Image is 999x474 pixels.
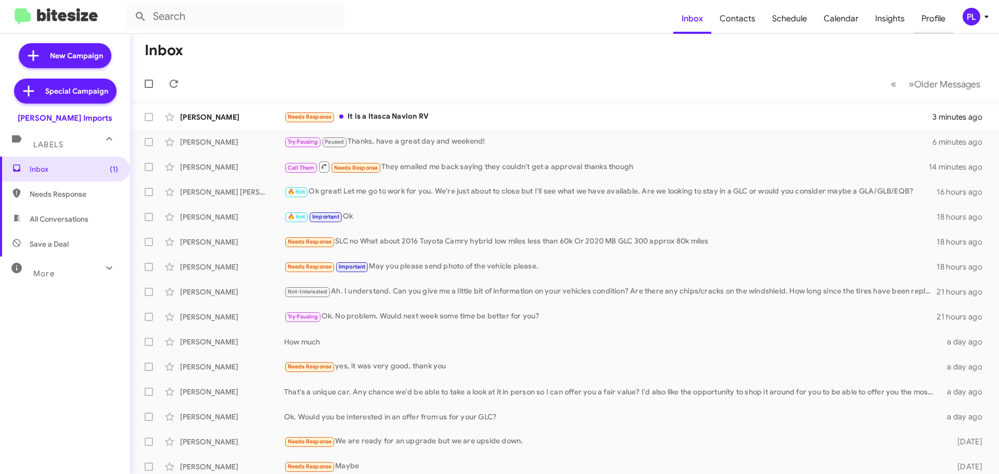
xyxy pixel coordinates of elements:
[180,262,284,272] div: [PERSON_NAME]
[885,73,987,95] nav: Page navigation example
[937,312,991,322] div: 21 hours ago
[941,337,991,347] div: a day ago
[284,337,941,347] div: How much
[30,189,118,199] span: Needs Response
[902,73,987,95] button: Next
[284,435,941,447] div: We are ready for an upgrade but we are upside down.
[288,438,332,445] span: Needs Response
[180,237,284,247] div: [PERSON_NAME]
[885,73,903,95] button: Previous
[180,437,284,447] div: [PERSON_NAME]
[180,112,284,122] div: [PERSON_NAME]
[891,78,896,91] span: «
[284,160,929,173] div: They emailed me back saying they couldn't get a approval thanks though
[50,50,103,61] span: New Campaign
[325,138,344,145] span: Paused
[954,8,988,25] button: PL
[288,113,332,120] span: Needs Response
[145,42,183,59] h1: Inbox
[941,437,991,447] div: [DATE]
[288,263,332,270] span: Needs Response
[937,287,991,297] div: 21 hours ago
[937,212,991,222] div: 18 hours ago
[180,337,284,347] div: [PERSON_NAME]
[288,363,332,370] span: Needs Response
[180,362,284,372] div: [PERSON_NAME]
[937,187,991,197] div: 16 hours ago
[339,263,366,270] span: Important
[14,79,117,104] a: Special Campaign
[941,412,991,422] div: a day ago
[312,213,339,220] span: Important
[30,239,69,249] span: Save a Deal
[284,211,937,223] div: Ok
[941,462,991,472] div: [DATE]
[867,4,913,34] a: Insights
[284,286,937,298] div: Ah. I understand. Can you give me a little bit of information on your vehicles condition? Are the...
[18,113,112,123] div: [PERSON_NAME] Imports
[815,4,867,34] a: Calendar
[180,187,284,197] div: [PERSON_NAME] [PERSON_NAME]
[19,43,111,68] a: New Campaign
[30,164,118,174] span: Inbox
[764,4,815,34] a: Schedule
[126,4,344,29] input: Search
[288,138,318,145] span: Try Pausing
[284,311,937,323] div: Ok. No problem. Would next week some time be better for you?
[334,164,378,171] span: Needs Response
[288,188,305,195] span: 🔥 Hot
[908,78,914,91] span: »
[937,237,991,247] div: 18 hours ago
[180,287,284,297] div: [PERSON_NAME]
[929,162,991,172] div: 14 minutes ago
[288,213,305,220] span: 🔥 Hot
[180,312,284,322] div: [PERSON_NAME]
[288,288,328,295] span: Not-Interested
[914,79,980,90] span: Older Messages
[941,387,991,397] div: a day ago
[932,112,991,122] div: 3 minutes ago
[284,111,932,123] div: It is a Itasca Navion RV
[180,137,284,147] div: [PERSON_NAME]
[180,387,284,397] div: [PERSON_NAME]
[284,412,941,422] div: Ok. Would you be interested in an offer from us for your GLC?
[180,212,284,222] div: [PERSON_NAME]
[30,214,88,224] span: All Conversations
[284,186,937,198] div: Ok great! Let me go to work for you. We're just about to close but I'll see what we have availabl...
[110,164,118,174] span: (1)
[33,140,63,149] span: Labels
[45,86,108,96] span: Special Campaign
[288,463,332,470] span: Needs Response
[284,261,937,273] div: May you please send photo of the vehicle please.
[284,460,941,472] div: Maybe
[963,8,980,25] div: PL
[673,4,711,34] a: Inbox
[33,269,55,278] span: More
[288,313,318,320] span: Try Pausing
[284,361,941,373] div: yes, it was very good, thank you
[288,238,332,245] span: Needs Response
[932,137,991,147] div: 6 minutes ago
[288,164,315,171] span: Call Them
[941,362,991,372] div: a day ago
[284,236,937,248] div: SLC no What about 2016 Toyota Camry hybrid low miles less than 60k Or 2020 MB GLC 300 approx 80k ...
[284,136,932,148] div: Thanks, have a great day and weekend!
[284,387,941,397] div: That's a unique car. Any chance we'd be able to take a look at it in person so I can offer you a ...
[180,462,284,472] div: [PERSON_NAME]
[180,162,284,172] div: [PERSON_NAME]
[913,4,954,34] a: Profile
[180,412,284,422] div: [PERSON_NAME]
[711,4,764,34] a: Contacts
[937,262,991,272] div: 18 hours ago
